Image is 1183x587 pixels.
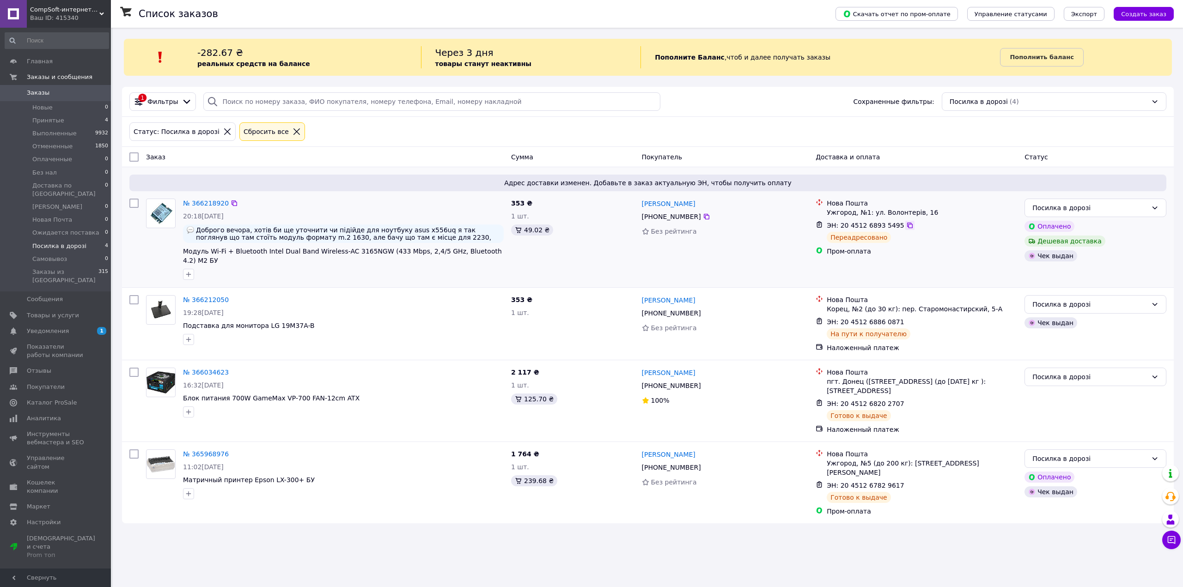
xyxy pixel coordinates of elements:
[183,381,224,389] span: 16:32[DATE]
[975,11,1047,18] span: Управление статусами
[827,328,910,339] div: На пути к получателю
[30,6,99,14] span: CompSoft-интернет магазин компьютерных комплектующих
[32,203,82,211] span: [PERSON_NAME]
[1024,317,1077,328] div: Чек выдан
[183,463,224,471] span: 11:02[DATE]
[146,295,176,325] a: Фото товару
[242,127,291,137] div: Сбросить все
[511,475,557,486] div: 239.68 ₴
[105,242,108,250] span: 4
[827,222,904,229] span: ЭН: 20 4512 6893 5495
[511,450,539,458] span: 1 764 ₴
[183,322,315,329] a: Подставка для монитора LG 19M37A-B
[27,534,95,560] span: [DEMOGRAPHIC_DATA] и счета
[511,224,553,236] div: 49.02 ₴
[642,296,695,305] a: [PERSON_NAME]
[32,116,64,125] span: Принятые
[105,103,108,112] span: 0
[1010,98,1019,105] span: (4)
[146,449,176,479] a: Фото товару
[27,399,77,407] span: Каталог ProSale
[1032,372,1147,382] div: Посилка в дорозі
[98,268,108,284] span: 315
[183,309,224,316] span: 19:28[DATE]
[183,450,229,458] a: № 365968976
[183,248,502,264] a: Модуль Wi-Fi + Bluetooth Intel Dual Band Wireless-AC 3165NGW (433 Mbps, 2,4/5 GHz, Bluetooth 4.2)...
[105,216,108,224] span: 0
[642,450,695,459] a: [PERSON_NAME]
[197,47,243,58] span: -282.67 ₴
[511,369,539,376] span: 2 117 ₴
[196,226,500,241] span: Доброго вечора, хотів би ще уточнити чи підійде для ноутбуку asus x556uq я так поглянув що там ст...
[183,296,229,303] a: № 366212050
[27,430,85,447] span: Инструменты вебмастера и SEO
[32,182,105,198] span: Доставка по [GEOGRAPHIC_DATA]
[827,459,1017,477] div: Ужгород, №5 (до 200 кг): [STREET_ADDRESS][PERSON_NAME]
[511,381,529,389] span: 1 шт.
[827,304,1017,314] div: Корец, №2 (до 30 кг): пер. Старомонастирский, 5-А
[843,10,951,18] span: Скачать отчет по пром-оплате
[1024,236,1105,247] div: Дешевая доставка
[32,142,73,151] span: Отмененные
[105,116,108,125] span: 4
[853,97,934,106] span: Сохраненные фильтры:
[147,97,178,106] span: Фильтры
[1064,7,1104,21] button: Экспорт
[197,60,310,67] b: реальных средств на балансе
[146,201,175,225] img: Фото товару
[435,60,531,67] b: товары станут неактивны
[203,92,660,111] input: Поиск по номеру заказа, ФИО покупателя, номеру телефона, Email, номеру накладной
[183,212,224,220] span: 20:18[DATE]
[95,142,108,151] span: 1850
[827,410,890,421] div: Готово к выдаче
[827,507,1017,516] div: Пром-оплата
[153,50,167,64] img: :exclamation:
[1010,54,1073,61] b: Пополнить баланс
[827,318,904,326] span: ЭН: 20 4512 6886 0871
[27,518,61,526] span: Настройки
[651,228,697,235] span: Без рейтинга
[27,454,85,471] span: Управление сайтом
[651,324,697,332] span: Без рейтинга
[27,551,95,559] div: Prom топ
[827,368,1017,377] div: Нова Пошта
[32,268,98,284] span: Заказы из [GEOGRAPHIC_DATA]
[511,309,529,316] span: 1 шт.
[32,169,57,177] span: Без нал
[32,129,77,138] span: Выполненные
[511,212,529,220] span: 1 шт.
[827,492,890,503] div: Готово к выдаче
[183,476,315,484] a: Матричный принтер Epson LX-300+ БУ
[827,449,1017,459] div: Нова Пошта
[1032,299,1147,309] div: Посилка в дорозі
[1024,221,1074,232] div: Оплачено
[187,226,194,234] img: :speech_balloon:
[27,311,79,320] span: Товары и услуги
[27,383,65,391] span: Покупатели
[27,343,85,359] span: Показатели работы компании
[642,382,701,389] span: [PHONE_NUMBER]
[827,295,1017,304] div: Нова Пошта
[1104,10,1174,17] a: Создать заказ
[32,103,53,112] span: Новые
[827,232,891,243] div: Переадресовано
[1071,11,1097,18] span: Экспорт
[139,8,218,19] h1: Список заказов
[655,54,725,61] b: Пополните Баланс
[133,178,1163,188] span: Адрес доставки изменен. Добавьте в заказ актуальную ЭН, чтобы получить оплату
[827,400,904,407] span: ЭН: 20 4512 6820 2707
[27,73,92,81] span: Заказы и сообщения
[511,296,532,303] span: 353 ₴
[816,153,880,161] span: Доставка и оплата
[32,216,72,224] span: Новая Почта
[105,169,108,177] span: 0
[32,255,67,263] span: Самовывоз
[27,502,50,511] span: Маркет
[1024,486,1077,497] div: Чек выдан
[651,478,697,486] span: Без рейтинга
[146,299,175,321] img: Фото товару
[511,153,533,161] span: Сумма
[105,203,108,211] span: 0
[183,369,229,376] a: № 366034623
[27,89,49,97] span: Заказы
